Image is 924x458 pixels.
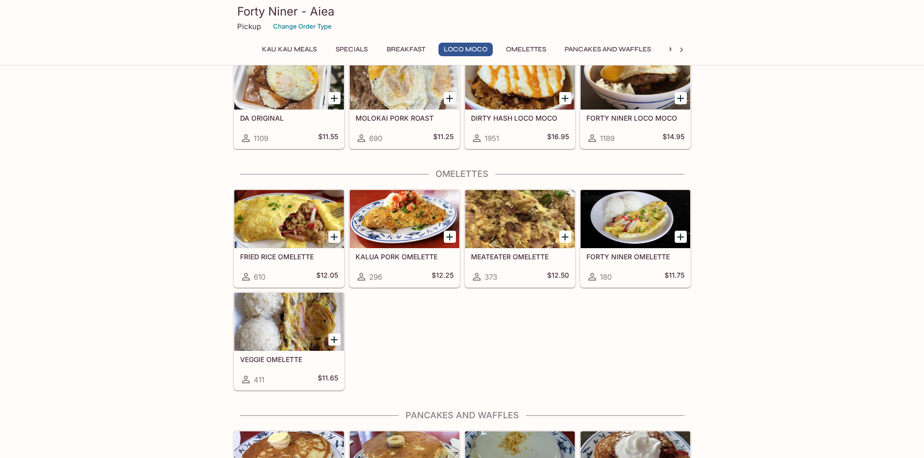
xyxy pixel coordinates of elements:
[675,231,687,243] button: Add FORTY NINER OMELETTE
[581,51,690,110] div: FORTY NINER LOCO MOCO
[663,132,684,144] h5: $14.95
[559,43,656,56] button: Pancakes and Waffles
[350,51,459,110] div: MOLOKAI PORK ROAST
[501,43,551,56] button: Omelettes
[233,169,691,179] h4: Omelettes
[269,19,336,34] button: Change Order Type
[465,190,575,248] div: MEATEATER OMELETTE
[559,231,571,243] button: Add MEATEATER OMELETTE
[581,190,690,248] div: FORTY NINER OMELETTE
[675,92,687,104] button: Add FORTY NINER LOCO MOCO
[318,374,338,385] h5: $11.65
[328,333,340,346] button: Add VEGGIE OMELETTE
[356,253,454,261] h5: KALUA PORK OMELETTE
[665,271,684,283] h5: $11.75
[349,190,460,287] a: KALUA PORK OMELETTE296$12.25
[349,51,460,149] a: MOLOKAI PORK ROAST690$11.25
[586,114,684,122] h5: FORTY NINER LOCO MOCO
[233,410,691,421] h4: Pancakes and Waffles
[234,190,344,287] a: FRIED RICE OMELETTE610$12.05
[600,134,615,143] span: 1189
[240,355,338,363] h5: VEGGIE OMELETTE
[254,134,268,143] span: 1109
[465,51,575,110] div: DIRTY HASH LOCO MOCO
[328,92,340,104] button: Add DA ORIGINAL
[350,190,459,248] div: KALUA PORK OMELETTE
[254,375,264,384] span: 411
[444,231,456,243] button: Add KALUA PORK OMELETTE
[254,272,265,282] span: 610
[559,92,571,104] button: Add DIRTY HASH LOCO MOCO
[356,114,454,122] h5: MOLOKAI PORK ROAST
[234,190,344,248] div: FRIED RICE OMELETTE
[330,43,373,56] button: Specials
[237,22,261,31] p: Pickup
[318,132,338,144] h5: $11.55
[234,293,344,351] div: VEGGIE OMELETTE
[234,51,344,110] div: DA ORIGINAL
[485,272,497,282] span: 373
[580,51,691,149] a: FORTY NINER LOCO MOCO1189$14.95
[547,271,569,283] h5: $12.50
[234,292,344,390] a: VEGGIE OMELETTE411$11.65
[600,272,612,282] span: 180
[316,271,338,283] h5: $12.05
[471,253,569,261] h5: MEATEATER OMELETTE
[580,190,691,287] a: FORTY NINER OMELETTE180$11.75
[547,132,569,144] h5: $16.95
[234,51,344,149] a: DA ORIGINAL1109$11.55
[465,190,575,287] a: MEATEATER OMELETTE373$12.50
[586,253,684,261] h5: FORTY NINER OMELETTE
[438,43,493,56] button: Loco Moco
[237,4,687,19] h3: Forty Niner - Aiea
[381,43,431,56] button: Breakfast
[485,134,499,143] span: 1951
[369,272,382,282] span: 296
[444,92,456,104] button: Add MOLOKAI PORK ROAST
[240,253,338,261] h5: FRIED RICE OMELETTE
[328,231,340,243] button: Add FRIED RICE OMELETTE
[471,114,569,122] h5: DIRTY HASH LOCO MOCO
[664,43,784,56] button: Hawaiian Style French Toast
[465,51,575,149] a: DIRTY HASH LOCO MOCO1951$16.95
[369,134,382,143] span: 690
[257,43,322,56] button: Kau Kau Meals
[433,132,454,144] h5: $11.25
[240,114,338,122] h5: DA ORIGINAL
[432,271,454,283] h5: $12.25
